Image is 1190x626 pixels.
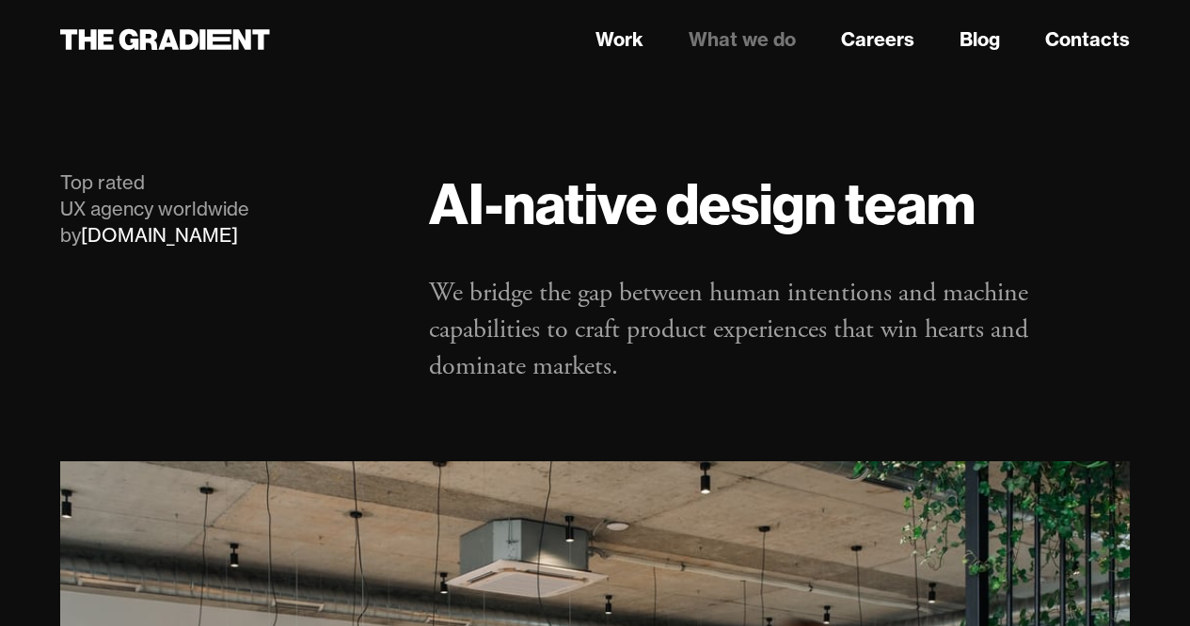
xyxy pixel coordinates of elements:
a: What we do [689,25,796,54]
a: Contacts [1045,25,1130,54]
a: Work [595,25,643,54]
div: Top rated UX agency worldwide by [60,169,391,249]
h1: AI-native design team [429,169,1130,237]
p: We bridge the gap between human intentions and machine capabilities to craft product experiences ... [429,275,1130,386]
a: Blog [960,25,1000,54]
a: Careers [841,25,914,54]
a: [DOMAIN_NAME] [81,223,238,247]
